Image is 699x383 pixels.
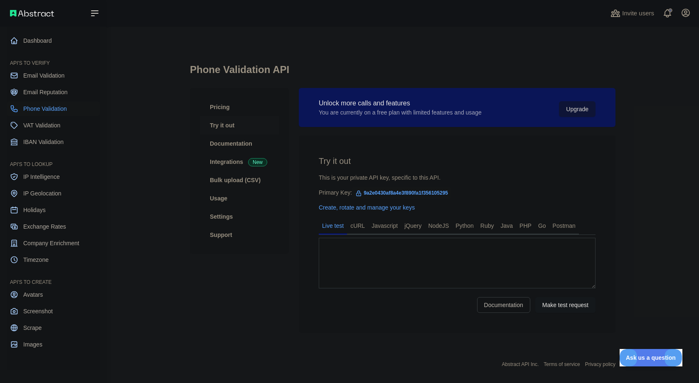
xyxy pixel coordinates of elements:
[535,297,596,313] button: Make test request
[23,324,42,332] span: Scrape
[319,98,482,108] div: Unlock more calls and features
[502,361,539,367] a: Abstract API Inc.
[200,98,279,116] a: Pricing
[319,108,482,117] div: You are currently on a free plan with limited features and usage
[622,9,654,18] span: Invite users
[477,297,530,313] a: Documentation
[620,349,682,366] iframe: Toggle Customer Support
[319,173,596,182] div: This is your private API key, specific to this API.
[23,290,43,299] span: Avatars
[425,219,452,232] a: NodeJS
[200,134,279,153] a: Documentation
[516,219,535,232] a: PHP
[7,219,100,234] a: Exchange Rates
[319,188,596,197] div: Primary Key:
[7,68,100,83] a: Email Validation
[23,121,60,129] span: VAT Validation
[319,219,347,232] a: Live test
[7,134,100,149] a: IBAN Validation
[200,226,279,244] a: Support
[7,186,100,201] a: IP Geolocation
[7,252,100,267] a: Timezone
[401,219,425,232] a: jQuery
[7,320,100,335] a: Scrape
[319,204,415,211] a: Create, rotate and manage your keys
[200,116,279,134] a: Try it out
[190,63,615,83] h1: Phone Validation API
[23,173,60,181] span: IP Intelligence
[609,7,656,20] button: Invite users
[319,155,596,167] h2: Try it out
[200,171,279,189] a: Bulk upload (CSV)
[200,189,279,207] a: Usage
[7,236,100,251] a: Company Enrichment
[7,101,100,116] a: Phone Validation
[347,219,368,232] a: cURL
[549,219,579,232] a: Postman
[23,256,49,264] span: Timezone
[7,169,100,184] a: IP Intelligence
[7,287,100,302] a: Avatars
[23,189,62,198] span: IP Geolocation
[23,138,64,146] span: IBAN Validation
[23,105,67,113] span: Phone Validation
[585,361,615,367] a: Privacy policy
[452,219,477,232] a: Python
[7,337,100,352] a: Images
[497,219,517,232] a: Java
[23,206,46,214] span: Holidays
[23,222,66,231] span: Exchange Rates
[7,118,100,133] a: VAT Validation
[368,219,401,232] a: Javascript
[352,187,451,199] span: 9a2e0430af8a4e3f890fa1f356105295
[7,33,100,48] a: Dashboard
[7,202,100,217] a: Holidays
[23,307,53,315] span: Screenshot
[544,361,580,367] a: Terms of service
[535,219,549,232] a: Go
[10,10,54,17] img: Abstract API
[23,71,64,80] span: Email Validation
[7,50,100,66] div: API'S TO VERIFY
[23,340,42,349] span: Images
[248,158,267,166] span: New
[23,239,79,247] span: Company Enrichment
[200,207,279,226] a: Settings
[7,269,100,285] div: API'S TO CREATE
[477,219,497,232] a: Ruby
[200,153,279,171] a: Integrations New
[23,88,68,96] span: Email Reputation
[559,101,596,117] button: Upgrade
[7,85,100,100] a: Email Reputation
[7,151,100,168] div: API'S TO LOOKUP
[7,304,100,319] a: Screenshot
